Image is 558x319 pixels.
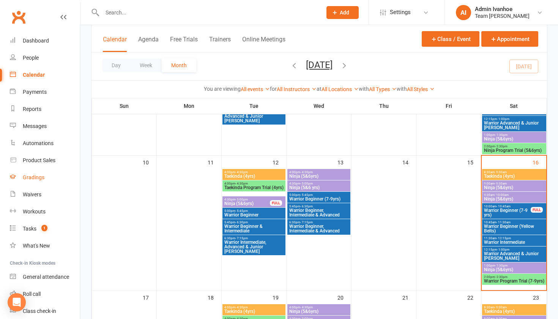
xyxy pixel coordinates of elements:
span: Warrior Advanced & Junior [PERSON_NAME] [484,251,545,261]
a: Gradings [10,169,80,186]
span: Taekinda (4yrs) [484,309,545,314]
a: Automations [10,135,80,152]
span: 4:30pm [224,198,270,201]
span: 4:00pm [289,171,349,174]
div: Open Intercom Messenger [8,293,26,311]
strong: You are viewing [204,86,241,92]
span: Ninja (5&6yrs) [484,137,545,141]
span: 10:45am [484,221,545,224]
button: Add [326,6,359,19]
span: - 1:00pm [497,117,509,121]
a: All Instructors [277,86,317,92]
span: Ninja (5&6yrs) [484,185,545,190]
a: All events [241,86,270,92]
span: - 5:00pm [235,198,248,201]
span: - 4:30pm [235,306,248,309]
span: - 6:30pm [235,221,248,224]
span: Add [340,9,349,16]
span: - 4:30pm [235,182,248,185]
div: FULL [531,207,543,213]
span: Warrior Beginner, Intermediate & Advanced [289,208,349,217]
span: Warrior Intermediate, Advanced & Junior [PERSON_NAME] [224,109,284,123]
span: - 11:30am [497,221,511,224]
a: All Types [369,86,397,92]
a: Dashboard [10,32,80,49]
span: - 4:30pm [235,171,248,174]
div: 15 [467,156,481,168]
span: 11:30am [484,237,545,240]
span: - 5:45pm [235,209,248,213]
a: All Styles [407,86,435,92]
span: - 10:00am [495,193,509,197]
span: 12:15pm [484,117,545,121]
div: Tasks [23,226,36,232]
span: Warrior Advanced & Junior [PERSON_NAME] [484,121,545,130]
strong: for [270,86,277,92]
span: Ninja (5&6 yrs) [289,185,349,190]
span: Warrior Beginner (7-9yrs) [289,197,349,201]
span: 4:00pm [224,171,284,174]
span: 8:30am [484,171,545,174]
a: Clubworx [9,8,28,27]
div: AI [456,5,471,20]
div: 14 [402,156,416,168]
button: Calendar [103,36,127,52]
div: People [23,55,39,61]
div: 11 [208,156,221,168]
strong: with [359,86,369,92]
strong: with [397,86,407,92]
div: Dashboard [23,38,49,44]
a: Messages [10,118,80,135]
th: Thu [352,98,416,114]
span: - 9:00am [495,171,507,174]
span: Warrior Program Trial (7-9yrs) [484,279,545,283]
th: Sat [481,98,547,114]
div: Reports [23,106,41,112]
div: Payments [23,89,47,95]
a: Calendar [10,66,80,84]
span: Taekinda (4yrs) [224,174,284,178]
div: 18 [208,291,221,303]
span: Warrior Intermediate [484,240,545,245]
span: Ninja (5&6yrs) [484,267,545,272]
span: 5:00pm [289,193,349,197]
span: Taekinda Program Trial (4yrs) [224,185,284,190]
div: 10 [143,156,156,168]
span: 5:45pm [224,221,284,224]
span: - 4:30pm [300,171,313,174]
div: Waivers [23,191,41,197]
div: Team [PERSON_NAME] [475,13,530,19]
div: Gradings [23,174,44,180]
span: - 1:00pm [497,248,509,251]
a: General attendance kiosk mode [10,268,80,286]
span: 1 [41,225,47,231]
span: - 1:30pm [495,133,508,137]
div: 19 [273,291,286,303]
a: Tasks 1 [10,220,80,237]
a: People [10,49,80,66]
div: 20 [337,291,351,303]
button: [DATE] [306,60,333,70]
a: Reports [10,101,80,118]
span: Warrior Beginner (Yellow Belts) [484,224,545,233]
span: Warrior Intermediate, Advanced & Junior [PERSON_NAME] [224,240,284,254]
span: 6:30pm [224,237,284,240]
span: Taekinda (4yrs) [484,174,545,178]
span: - 9:30am [495,182,507,185]
strong: at [317,86,322,92]
span: 1:00pm [484,133,545,137]
div: 16 [533,156,546,168]
div: What's New [23,243,50,249]
div: FULL [270,200,282,206]
a: Workouts [10,203,80,220]
a: Product Sales [10,152,80,169]
span: - 7:15pm [300,221,313,224]
div: 21 [402,291,416,303]
button: Day [102,58,130,72]
button: Month [162,58,196,72]
span: 2:00pm [484,275,545,279]
span: Warrior Intermediate [484,109,545,114]
span: 4:00pm [289,306,349,309]
span: Warrior Beginner (7-9 yrs) [484,208,531,217]
span: - 12:15pm [497,237,511,240]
